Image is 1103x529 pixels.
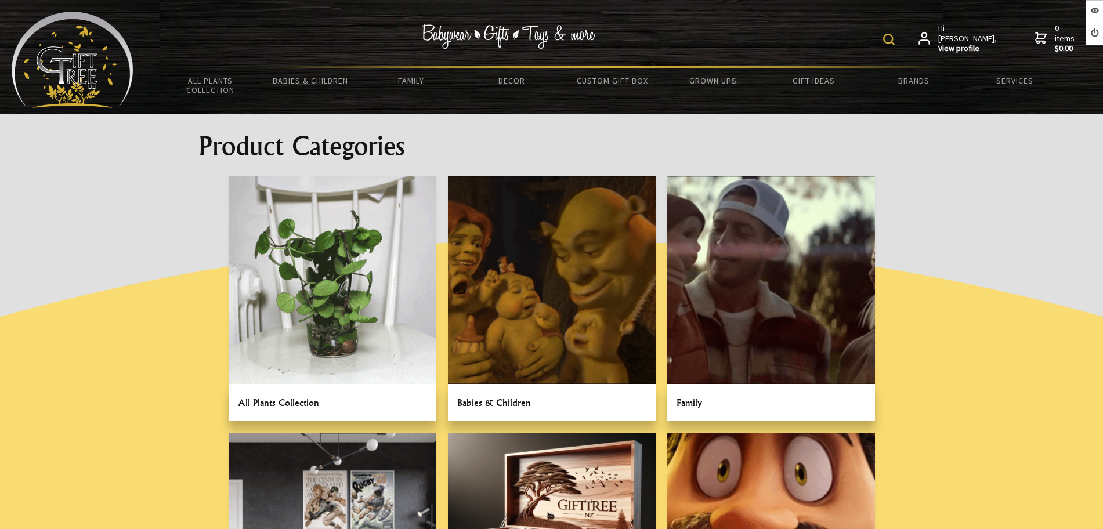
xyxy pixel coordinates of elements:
span: 0 items [1055,23,1077,54]
a: Gift Ideas [763,68,863,93]
a: Family [361,68,461,93]
strong: $0.00 [1055,44,1077,54]
a: Hi [PERSON_NAME],View profile [918,23,998,54]
h1: Product Categories [199,132,905,160]
img: Babywear - Gifts - Toys & more [421,24,595,49]
a: Grown Ups [663,68,763,93]
a: Services [964,68,1065,93]
img: product search [883,34,895,45]
a: Brands [864,68,964,93]
span: Hi [PERSON_NAME], [938,23,998,54]
a: 0 items$0.00 [1035,23,1077,54]
img: Babyware - Gifts - Toys and more... [12,12,133,108]
a: Babies & Children [261,68,361,93]
strong: View profile [938,44,998,54]
a: All Plants Collection [160,68,261,102]
a: Decor [461,68,562,93]
a: Custom Gift Box [562,68,663,93]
